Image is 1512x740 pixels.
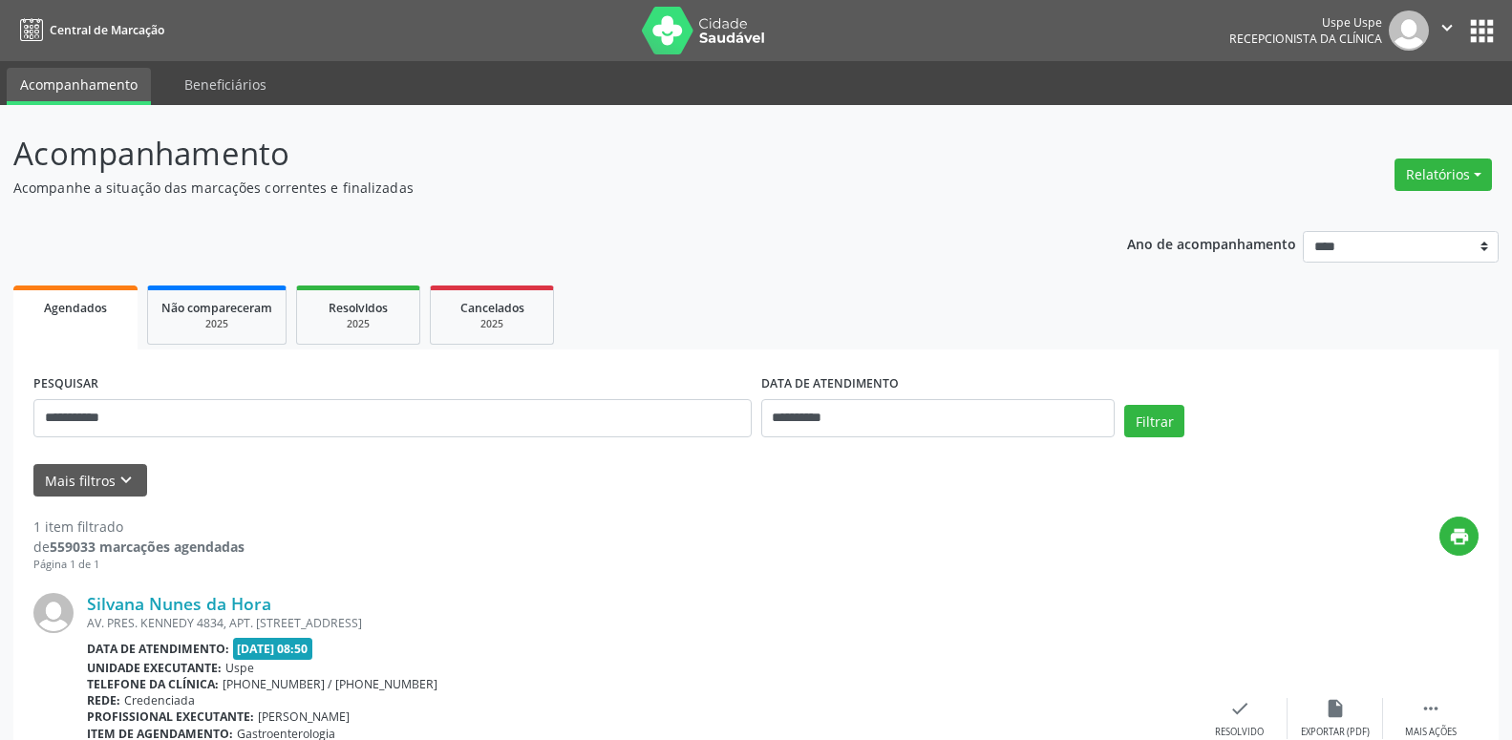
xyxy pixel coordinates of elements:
[1437,17,1458,38] i: 
[33,517,245,537] div: 1 item filtrado
[87,615,1192,631] div: AV. PRES. KENNEDY 4834, APT. [STREET_ADDRESS]
[1395,159,1492,191] button: Relatórios
[33,464,147,497] button: Mais filtroskeyboard_arrow_down
[1465,14,1499,48] button: apps
[87,641,229,657] b: Data de atendimento:
[33,370,98,399] label: PESQUISAR
[258,708,350,725] span: [PERSON_NAME]
[13,14,164,46] a: Central de Marcação
[1439,517,1479,556] button: print
[460,300,524,316] span: Cancelados
[1325,698,1346,719] i: insert_drive_file
[13,178,1054,198] p: Acompanhe a situação das marcações correntes e finalizadas
[444,317,540,331] div: 2025
[124,692,195,708] span: Credenciada
[225,660,254,676] span: Uspe
[87,692,120,708] b: Rede:
[33,593,74,633] img: img
[87,708,254,725] b: Profissional executante:
[1301,726,1370,739] div: Exportar (PDF)
[7,68,151,105] a: Acompanhamento
[161,300,272,316] span: Não compareceram
[310,317,406,331] div: 2025
[1389,11,1429,51] img: img
[44,300,107,316] span: Agendados
[33,557,245,573] div: Página 1 de 1
[223,676,437,692] span: [PHONE_NUMBER] / [PHONE_NUMBER]
[1449,526,1470,547] i: print
[1420,698,1441,719] i: 
[1215,726,1264,739] div: Resolvido
[329,300,388,316] span: Resolvidos
[1229,14,1382,31] div: Uspe Uspe
[13,130,1054,178] p: Acompanhamento
[87,676,219,692] b: Telefone da clínica:
[1127,231,1296,255] p: Ano de acompanhamento
[1429,11,1465,51] button: 
[116,470,137,491] i: keyboard_arrow_down
[761,370,899,399] label: DATA DE ATENDIMENTO
[1405,726,1457,739] div: Mais ações
[50,538,245,556] strong: 559033 marcações agendadas
[87,593,271,614] a: Silvana Nunes da Hora
[33,537,245,557] div: de
[87,660,222,676] b: Unidade executante:
[161,317,272,331] div: 2025
[1124,405,1184,437] button: Filtrar
[50,22,164,38] span: Central de Marcação
[1229,698,1250,719] i: check
[233,638,313,660] span: [DATE] 08:50
[1229,31,1382,47] span: Recepcionista da clínica
[171,68,280,101] a: Beneficiários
